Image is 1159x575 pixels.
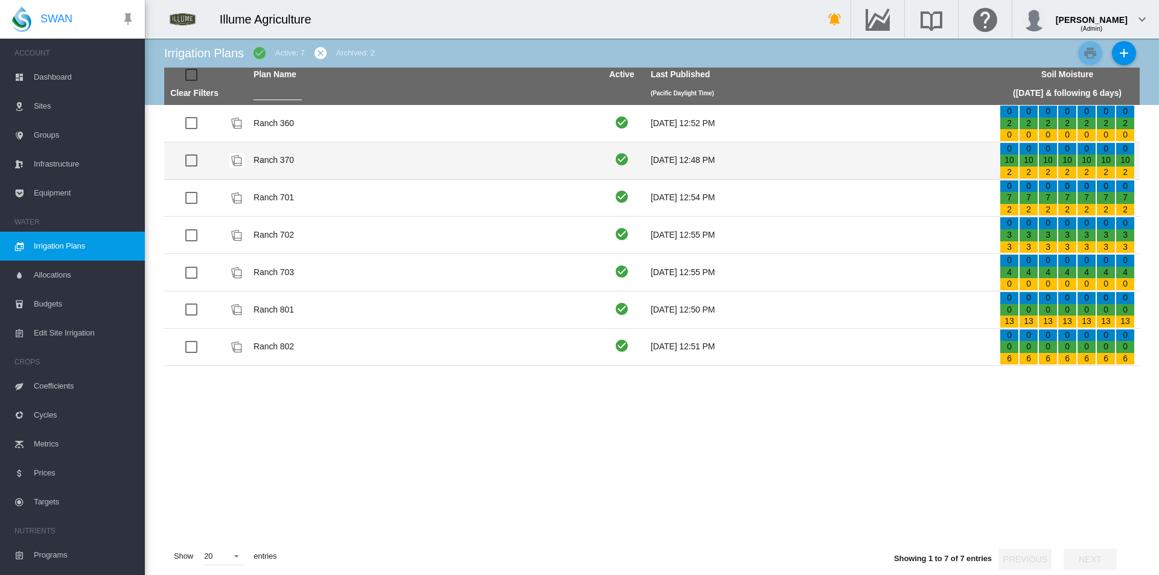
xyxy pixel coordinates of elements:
div: 10 [1039,154,1057,167]
div: 13 [1058,316,1076,328]
td: Ranch 701 [249,180,598,217]
div: 0 [1039,180,1057,192]
div: 0 [1097,217,1115,229]
div: 13 [1097,316,1115,328]
div: 2 [1097,118,1115,130]
div: 0 [1039,329,1057,342]
th: Plan Name [249,68,598,82]
div: 2 [1116,167,1134,179]
div: 0 [1078,278,1096,290]
img: product-image-placeholder.png [229,228,244,243]
div: 2 [1039,204,1057,216]
td: Ranch 370 [249,142,598,179]
span: Prices [34,459,135,488]
div: 10 [1000,154,1018,167]
span: Irrigation Plans [34,232,135,261]
span: Allocations [34,261,135,290]
td: [DATE] 12:48 PM [646,142,995,179]
img: product-image-placeholder.png [229,265,244,280]
div: 0 [1039,129,1057,141]
span: WATER [14,212,135,232]
md-icon: Search the knowledge base [917,12,946,27]
div: 3 [1078,241,1096,253]
div: 0 [1078,292,1096,304]
a: Clear Filters [170,88,219,98]
div: 0 [1078,304,1096,316]
div: 0 [1116,292,1134,304]
div: 2 [1039,167,1057,179]
div: 0 [1097,255,1115,267]
div: 7 [1000,192,1018,204]
div: 0 [1039,304,1057,316]
div: 0 [1000,143,1018,155]
button: Next [1064,548,1117,570]
button: Add New Plan [1112,41,1136,65]
div: 0 [1058,143,1076,155]
div: 0 [1039,278,1057,290]
img: product-image-placeholder.png [229,191,244,205]
div: 6 [1058,353,1076,365]
span: Budgets [34,290,135,319]
div: 3 [1078,229,1096,241]
div: 0 [1116,129,1134,141]
div: 0 [1020,329,1038,342]
div: 3 [1058,229,1076,241]
div: 4 [1078,267,1096,279]
div: 10 [1097,154,1115,167]
div: Illume Agriculture [220,11,322,28]
div: 13 [1000,316,1018,328]
span: Dashboard [34,63,135,92]
md-icon: icon-pin [121,12,135,27]
img: 8HeJbKGV1lKSAAAAAASUVORK5CYII= [158,4,208,34]
span: Metrics [34,430,135,459]
md-icon: icon-printer [1083,46,1097,60]
div: 0 [1058,292,1076,304]
md-icon: icon-bell-ring [828,12,842,27]
span: ACCOUNT [14,43,135,63]
span: Targets [34,488,135,516]
div: 0 [1058,217,1076,229]
div: 0 [1039,143,1057,155]
div: 0 [1039,255,1057,267]
div: 7 [1078,192,1096,204]
div: 7 [1020,192,1038,204]
md-icon: icon-plus [1117,46,1131,60]
div: 2 [1020,204,1038,216]
div: 0 [1078,180,1096,192]
div: 0 [1058,106,1076,118]
div: 0 [1000,304,1018,316]
div: 6 [1097,353,1115,365]
div: 0 [1097,278,1115,290]
div: 0 [1000,106,1018,118]
th: Soil Moisture [995,68,1140,82]
td: Ranch 801 [249,291,598,328]
div: 3 [1116,229,1134,241]
div: 2 [1000,167,1018,179]
div: 2 [1000,204,1018,216]
md-icon: Click here for help [971,12,1000,27]
span: Groups [34,121,135,150]
div: 0 [1058,278,1076,290]
span: entries [249,546,281,567]
div: 0 [1000,292,1018,304]
div: 10 [1078,154,1096,167]
div: 2 [1097,204,1115,216]
div: 0 [1020,292,1038,304]
td: [DATE] 12:55 PM [646,217,995,253]
td: 0 10 2 0 10 2 0 10 2 0 10 2 0 10 2 0 10 2 0 10 2 [995,142,1140,179]
div: 0 [1058,255,1076,267]
div: 7 [1058,192,1076,204]
div: 0 [1020,255,1038,267]
div: 0 [1039,292,1057,304]
th: Last Published [646,68,995,82]
div: 0 [1078,217,1096,229]
div: 3 [1116,241,1134,253]
div: 0 [1000,180,1018,192]
td: 0 7 2 0 7 2 0 7 2 0 7 2 0 7 2 0 7 2 0 7 2 [995,180,1140,217]
span: Show [169,546,198,567]
div: 2 [1116,118,1134,130]
div: 0 [1020,143,1038,155]
span: (Admin) [1081,25,1102,32]
div: 2 [1020,167,1038,179]
div: 0 [1000,329,1018,342]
